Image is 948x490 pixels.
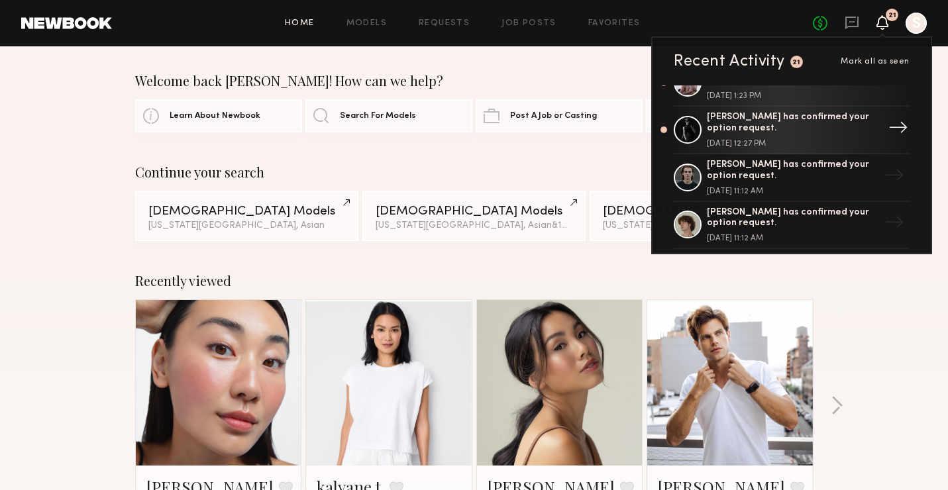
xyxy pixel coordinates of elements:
a: Favorites [588,19,641,28]
a: [DEMOGRAPHIC_DATA] Models[US_STATE][GEOGRAPHIC_DATA], Asian&1other filter [362,191,586,241]
span: Search For Models [340,112,416,121]
a: [DEMOGRAPHIC_DATA] Models[US_STATE][GEOGRAPHIC_DATA], Asian [135,191,358,241]
a: S [906,13,927,34]
span: & 1 other filter [552,221,609,230]
a: Search For Models [305,99,472,132]
div: → [883,113,914,147]
div: → [879,207,910,242]
a: Learn About Newbook [135,99,302,132]
div: [DATE] 11:12 AM [707,234,879,242]
div: [US_STATE][GEOGRAPHIC_DATA], White / Caucasian [603,221,800,230]
span: Learn About Newbook [170,112,260,121]
div: [DATE] 1:23 PM [707,92,879,100]
a: Job Posts [501,19,556,28]
div: [DATE] 11:12 AM [707,187,879,195]
div: [DEMOGRAPHIC_DATA] Models [603,205,800,218]
div: Continue your search [135,164,814,180]
a: [PERSON_NAME] has confirmed your option request.[DATE] 11:12 AM→ [674,154,910,202]
div: [US_STATE][GEOGRAPHIC_DATA], Asian [148,221,345,230]
a: Post A Job or Casting [476,99,643,132]
div: 21 [792,59,801,66]
div: [PERSON_NAME] has confirmed your option request. [707,160,879,182]
div: Recent Activity [674,54,785,70]
div: [PERSON_NAME] has confirmed your option request. [707,207,879,230]
div: [US_STATE][GEOGRAPHIC_DATA], Asian [376,221,572,230]
div: → [879,160,910,195]
a: Models [346,19,387,28]
a: [PERSON_NAME] has confirmed your option request.[DATE] 12:27 PM→ [674,107,910,154]
a: Requests [419,19,470,28]
a: Home [285,19,315,28]
span: Post A Job or Casting [510,112,597,121]
div: Recently viewed [135,273,814,289]
div: Welcome back [PERSON_NAME]! How can we help? [135,73,814,89]
span: Mark all as seen [841,58,910,66]
a: [DEMOGRAPHIC_DATA] Models[US_STATE][GEOGRAPHIC_DATA], White / Caucasian [590,191,813,241]
div: [DEMOGRAPHIC_DATA] Models [148,205,345,218]
a: Contact Account Manager [646,99,813,132]
a: [PERSON_NAME] has confirmed your option request.[DATE] 11:12 AM→ [674,202,910,250]
div: 21 [888,12,896,19]
div: [DATE] 12:27 PM [707,140,879,148]
div: [DEMOGRAPHIC_DATA] Models [376,205,572,218]
div: [PERSON_NAME] has confirmed your option request. [707,112,879,134]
